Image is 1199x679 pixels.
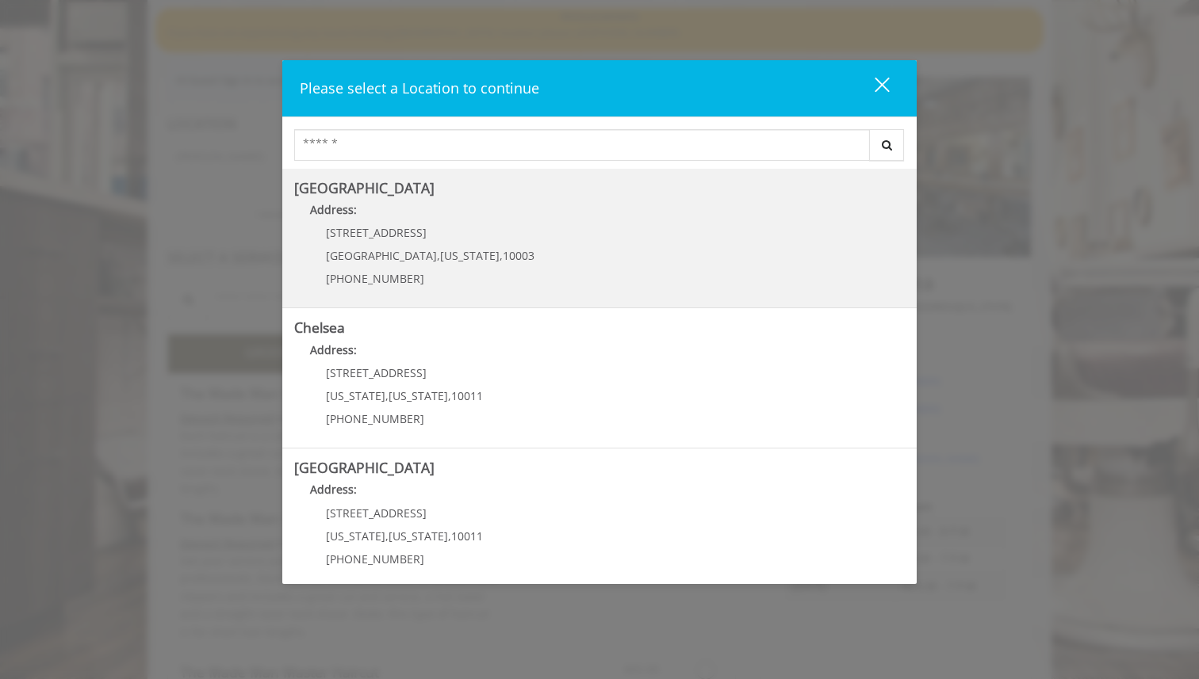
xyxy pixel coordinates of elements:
span: [PHONE_NUMBER] [326,551,424,566]
input: Search Center [294,129,870,161]
i: Search button [878,139,896,151]
span: [US_STATE] [389,528,448,544]
div: Center Select [294,129,905,169]
span: , [500,248,503,263]
b: Chelsea [294,318,345,337]
span: , [448,388,451,403]
span: , [448,528,451,544]
b: Address: [310,342,357,357]
span: [STREET_ADDRESS] [326,505,427,521]
div: close dialog [856,76,888,100]
span: [STREET_ADDRESS] [326,225,427,240]
span: , [385,388,389,403]
span: [PHONE_NUMBER] [326,271,424,286]
span: [US_STATE] [389,388,448,403]
b: Address: [310,482,357,497]
span: , [385,528,389,544]
span: [US_STATE] [326,388,385,403]
span: Please select a Location to continue [300,78,539,97]
span: [PHONE_NUMBER] [326,411,424,426]
span: 10003 [503,248,534,263]
button: close dialog [845,72,899,105]
b: [GEOGRAPHIC_DATA] [294,178,435,197]
span: , [437,248,440,263]
b: Address: [310,202,357,217]
span: [US_STATE] [326,528,385,544]
span: [STREET_ADDRESS] [326,365,427,380]
span: [US_STATE] [440,248,500,263]
span: 10011 [451,388,483,403]
b: [GEOGRAPHIC_DATA] [294,458,435,477]
span: [GEOGRAPHIC_DATA] [326,248,437,263]
span: 10011 [451,528,483,544]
